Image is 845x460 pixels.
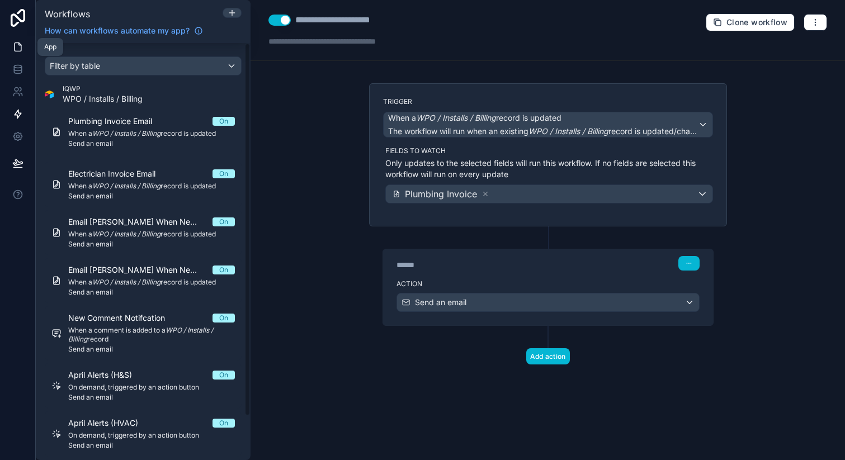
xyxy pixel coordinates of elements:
[415,297,466,308] span: Send an email
[385,158,713,180] p: Only updates to the selected fields will run this workflow. If no fields are selected this workfl...
[726,17,787,27] span: Clone workflow
[385,184,713,203] button: Plumbing Invoice
[405,187,477,201] span: Plumbing Invoice
[45,8,90,20] span: Workflows
[396,293,700,312] button: Send an email
[416,113,496,122] em: WPO / Installs / Billing
[526,348,570,364] button: Add action
[388,112,561,124] span: When a record is updated
[706,13,795,31] button: Clone workflow
[44,42,56,51] div: App
[385,146,713,155] label: Fields to watch
[396,279,700,288] label: Action
[388,126,709,136] span: The workflow will run when an existing record is updated/changed
[40,25,207,36] a: How can workflows automate my app?
[383,97,713,106] label: Trigger
[45,25,190,36] span: How can workflows automate my app?
[383,112,713,137] button: When aWPO / Installs / Billingrecord is updatedThe workflow will run when an existingWPO / Instal...
[528,126,608,136] em: WPO / Installs / Billing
